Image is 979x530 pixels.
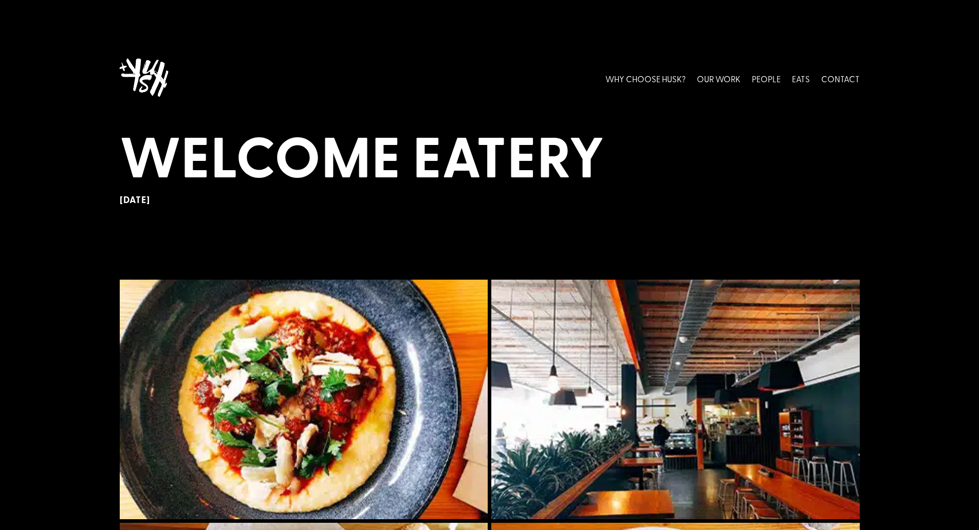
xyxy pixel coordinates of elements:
a: PEOPLE [752,56,781,101]
a: CONTACT [821,56,860,101]
h6: [DATE] [120,194,860,206]
a: WHY CHOOSE HUSK? [605,56,686,101]
h1: WELCOME EATERY [120,121,860,194]
a: EATS [792,56,810,101]
img: Husk logo [120,56,176,101]
a: OUR WORK [697,56,741,101]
